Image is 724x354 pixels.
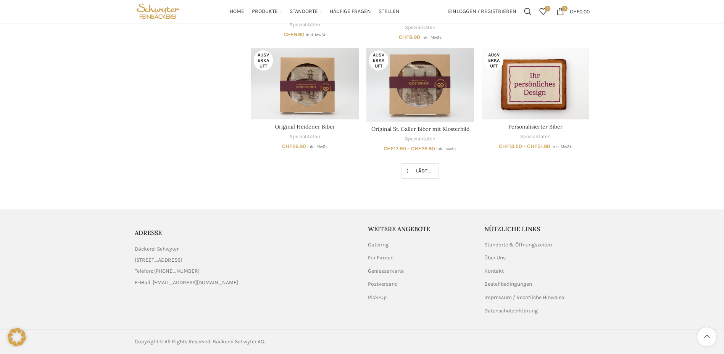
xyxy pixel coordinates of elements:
[570,8,579,14] span: CHF
[135,229,162,237] span: ADRESSE
[368,254,394,262] a: Für Firmen
[484,307,539,315] a: Datenschutzerklärung
[252,8,278,15] span: Produkte
[553,4,593,19] a: 0 CHF0.00
[562,6,568,11] span: 0
[366,48,474,122] a: Original St. Galler Biber mit Klosterbild
[484,254,506,262] a: Über Uns
[411,145,435,152] bdi: 26.90
[405,135,435,143] a: Spezialitäten
[135,267,356,275] a: List item link
[520,133,551,140] a: Spezialitäten
[369,50,388,71] span: Ausverkauft
[535,4,551,19] a: 0
[484,280,533,288] a: Bestellbedingungen
[697,327,716,346] a: Scroll to top button
[444,4,520,19] a: Einloggen / Registrieren
[421,35,442,40] small: inkl. MwSt.
[399,34,409,40] span: CHF
[185,4,444,19] div: Main navigation
[482,48,589,119] a: Personalisierter Biber
[135,338,358,346] div: Copyright © All Rights Reserved. Bäckerei Schwyter AG.
[499,143,522,150] bdi: 13.50
[368,241,389,249] a: Catering
[307,144,328,149] small: inkl. MwSt.
[330,8,371,15] span: Häufige Fragen
[527,143,550,150] bdi: 31.90
[551,144,572,149] small: inkl. MwSt.
[330,4,371,19] a: Häufige Fragen
[411,145,421,152] span: CHF
[230,8,244,15] span: Home
[527,143,537,150] span: CHF
[275,123,335,130] a: Original Heidener Biber
[135,256,182,264] span: [STREET_ADDRESS]
[570,8,590,14] bdi: 0.00
[371,126,469,132] a: Original St. Galler Biber mit Klosterbild
[290,8,318,15] span: Standorte
[290,133,320,140] a: Spezialitäten
[135,8,182,14] a: Site logo
[379,8,400,15] span: Stellen
[290,4,322,19] a: Standorte
[284,31,294,38] span: CHF
[520,4,535,19] a: Suchen
[545,6,550,11] span: 0
[384,145,394,152] span: CHF
[484,50,503,71] span: Ausverkauft
[484,225,590,233] h5: Nützliche Links
[399,34,420,40] bdi: 8.90
[508,123,563,130] a: Personalisierter Biber
[379,4,400,19] a: Stellen
[436,146,457,151] small: inkl. MwSt.
[306,32,326,37] small: inkl. MwSt.
[535,4,551,19] div: Meine Wunschliste
[368,294,387,301] a: Pick-Up
[405,24,435,31] a: Spezialitäten
[484,241,553,249] a: Standorte & Öffnungszeiten
[368,267,405,275] a: Geniesserkarte
[368,225,473,233] h5: Weitere Angebote
[484,267,505,275] a: Kontakt
[251,48,359,119] a: Original Heidener Biber
[523,143,526,150] span: –
[410,168,431,174] span: Lädt...
[230,4,244,19] a: Home
[407,145,410,152] span: –
[284,31,305,38] bdi: 9.90
[252,4,282,19] a: Produkte
[282,143,306,150] bdi: 26.90
[499,143,509,150] span: CHF
[254,50,273,71] span: Ausverkauft
[135,245,179,253] span: Bäckerei Schwyter
[368,280,398,288] a: Postversand
[448,9,516,14] span: Einloggen / Registrieren
[282,143,292,150] span: CHF
[135,278,356,287] a: List item link
[384,145,406,152] bdi: 17.90
[484,294,565,301] a: Impressum / Rechtliche Hinweise
[290,21,320,29] a: Spezialitäten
